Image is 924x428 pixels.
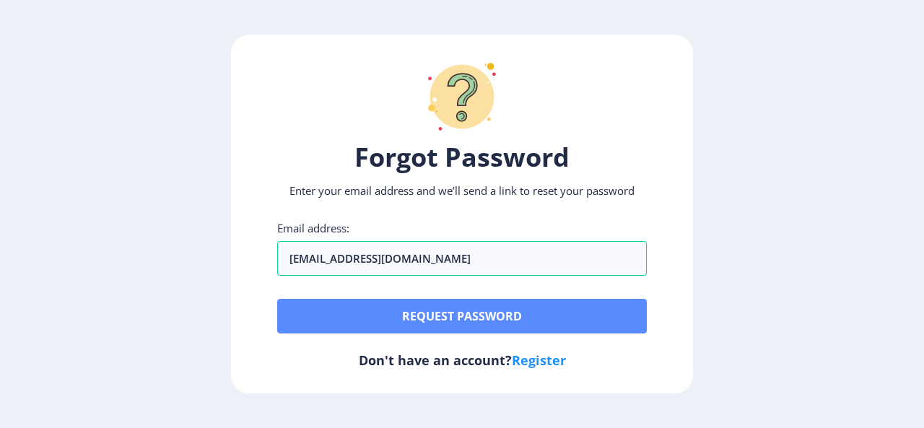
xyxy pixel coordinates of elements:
h6: Don't have an account? [277,351,647,369]
button: Request password [277,299,647,333]
p: Enter your email address and we’ll send a link to reset your password [277,183,647,198]
label: Email address: [277,221,349,235]
img: question-mark [419,53,505,140]
a: Register [512,351,566,369]
input: Email address [277,241,647,276]
h1: Forgot Password [277,140,647,175]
